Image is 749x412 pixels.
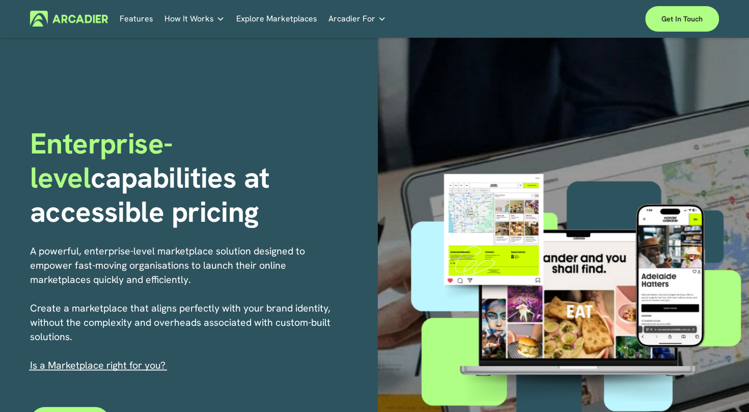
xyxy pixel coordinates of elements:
span: I [30,358,165,372]
img: Arcadier [30,11,108,27]
span: Enterprise-level [30,124,173,196]
p: A powerful, enterprise-level marketplace solution designed to empower fast-moving organisations t... [30,244,342,372]
a: folder dropdown [328,11,386,27]
iframe: Chat Widget [698,363,749,412]
div: Widget de chat [698,363,749,412]
a: Features [120,11,153,27]
span: Arcadier For [328,12,375,26]
strong: capabilities at accessible pricing [30,159,277,230]
a: s a Marketplace right for you? [33,358,165,372]
a: Explore Marketplaces [236,11,317,27]
span: How It Works [164,12,214,26]
a: folder dropdown [164,11,225,27]
a: Get in touch [645,6,719,32]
